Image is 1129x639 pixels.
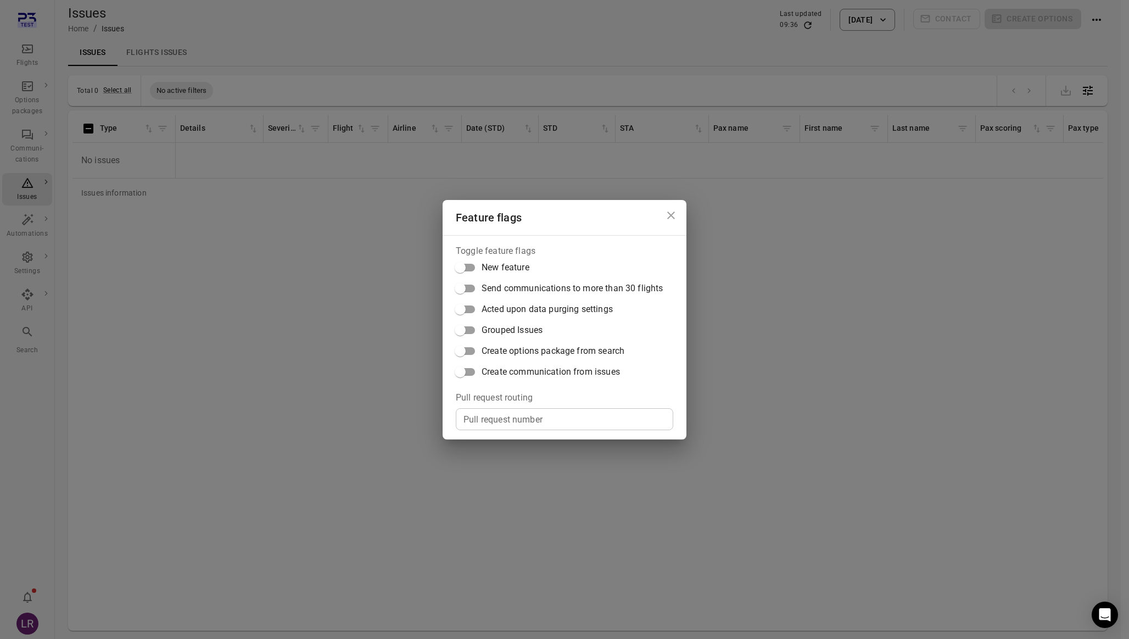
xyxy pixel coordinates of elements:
[482,324,543,337] span: Grouped Issues
[456,245,535,257] legend: Toggle feature flags
[660,204,682,226] button: Close dialog
[482,365,620,379] span: Create communication from issues
[1092,602,1118,628] div: Open Intercom Messenger
[482,344,624,358] span: Create options package from search
[482,303,613,316] span: Acted upon data purging settings
[482,282,663,295] span: Send communications to more than 30 flights
[443,200,686,235] h2: Feature flags
[456,391,533,404] legend: Pull request routing
[482,261,529,274] span: New feature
